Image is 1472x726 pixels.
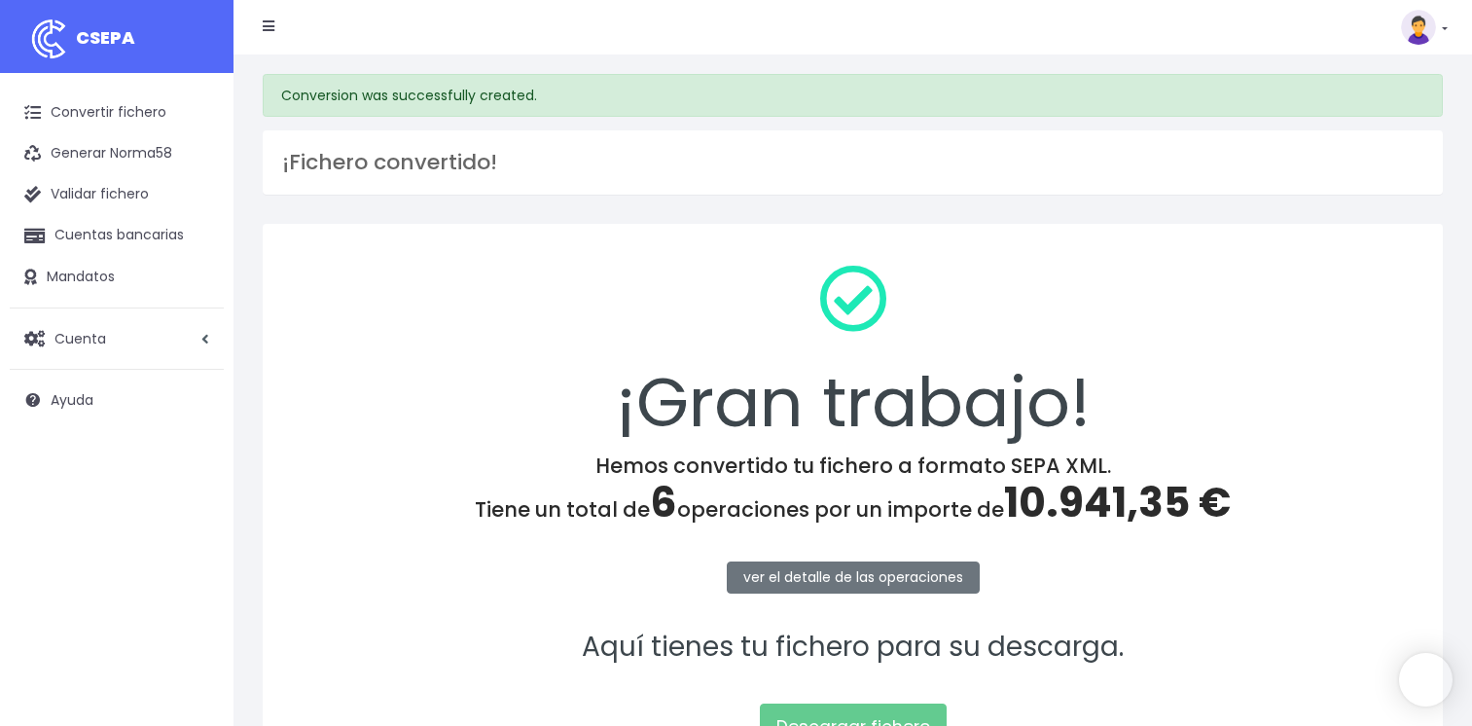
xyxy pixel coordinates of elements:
a: Ayuda [10,380,224,420]
span: 10.941,35 € [1004,474,1231,531]
a: ver el detalle de las operaciones [727,562,980,594]
span: 6 [650,474,677,531]
p: Aquí tienes tu fichero para su descarga. [288,626,1418,670]
div: ¡Gran trabajo! [288,249,1418,454]
a: Generar Norma58 [10,133,224,174]
div: Conversion was successfully created. [263,74,1443,117]
h3: ¡Fichero convertido! [282,150,1423,175]
span: CSEPA [76,25,135,50]
img: logo [24,15,73,63]
a: Cuentas bancarias [10,215,224,256]
span: Ayuda [51,390,93,410]
a: Validar fichero [10,174,224,215]
h4: Hemos convertido tu fichero a formato SEPA XML. Tiene un total de operaciones por un importe de [288,454,1418,527]
a: Mandatos [10,257,224,298]
a: Cuenta [10,318,224,359]
a: Convertir fichero [10,92,224,133]
span: Cuenta [54,328,106,347]
img: profile [1401,10,1436,45]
